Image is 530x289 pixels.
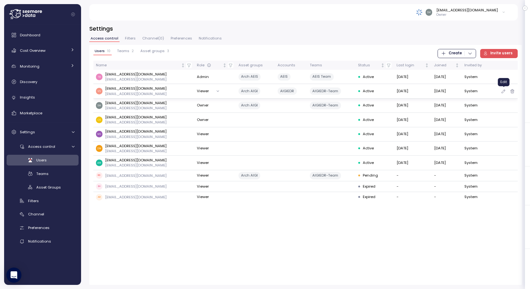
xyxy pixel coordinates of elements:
div: Not sorted [380,63,385,68]
td: - [432,181,462,192]
div: Role [197,63,221,68]
div: Joined [434,63,454,68]
span: Channel ( 0 ) [142,37,164,40]
a: Dashboard [7,29,79,41]
td: [DATE] [432,99,462,113]
td: System [462,141,492,156]
div: Not sorted [181,63,185,68]
p: 10 [107,49,110,53]
a: Marketplace [7,107,79,119]
span: RD [96,172,103,179]
a: Users [7,155,79,165]
span: AD [96,194,103,201]
p: [EMAIL_ADDRESS][DOMAIN_NAME] [105,195,167,200]
td: [DATE] [394,141,432,156]
div: Arch AIGI [238,172,260,179]
img: c2e6c4f88457288e7b33e13dd0b6230c [96,131,103,137]
td: [DATE] [432,141,462,156]
span: Notifications [199,37,222,40]
span: Active [363,131,374,137]
span: Insights [20,95,35,100]
span: Active [363,160,374,166]
span: Active [363,88,374,94]
img: 68790ce639d2d68da1992664.PNG [416,9,423,15]
span: Active [363,117,374,123]
div: Status [358,63,380,68]
span: Cost Overview [20,48,45,53]
td: System [462,181,492,192]
span: Active [363,103,374,108]
p: [EMAIL_ADDRESS][DOMAIN_NAME] [105,120,167,125]
img: 8b38840e6dc05d7795a5b5428363ffcd [426,9,432,15]
a: Channel [7,209,79,220]
img: 30f31bb3582bac9e5ca6f973bf708204 [96,117,103,123]
span: Dashboard [20,33,40,38]
td: Viewer [194,192,236,202]
span: Teams [36,171,49,176]
td: System [462,156,492,170]
span: Invite users [490,49,513,58]
td: System [462,70,492,84]
img: 8b38840e6dc05d7795a5b5428363ffcd [96,102,103,109]
a: Settings [7,126,79,138]
a: Notifications [7,236,79,247]
div: AIGIEDR-Team [310,87,341,95]
td: [DATE] [394,156,432,170]
td: [DATE] [432,127,462,141]
td: Owner [194,113,236,127]
p: [EMAIL_ADDRESS][DOMAIN_NAME] [105,158,167,163]
td: [DATE] [432,113,462,127]
span: Pending [363,173,378,178]
span: Filters [28,198,39,203]
td: [DATE] [394,127,432,141]
a: Discovery [7,75,79,88]
td: [DATE] [432,84,462,98]
span: Create [449,49,462,58]
span: Discovery [20,79,37,84]
p: [EMAIL_ADDRESS][DOMAIN_NAME] [105,184,167,189]
span: Filters [125,37,136,40]
div: Open Intercom Messenger [6,268,21,283]
button: Create [438,49,476,58]
div: Not sorted [425,63,429,68]
p: [EMAIL_ADDRESS][DOMAIN_NAME] [105,163,167,168]
td: Owner [194,99,236,113]
th: RoleNot sorted [194,61,236,70]
p: [EMAIL_ADDRESS][DOMAIN_NAME] [105,148,167,154]
img: 626f00fbbd425fed49830d1ec1e0e33d [96,160,103,166]
p: [EMAIL_ADDRESS][DOMAIN_NAME] [105,91,167,96]
div: Name [96,63,180,68]
span: Notifications [28,239,51,244]
p: [EMAIL_ADDRESS][DOMAIN_NAME] [105,129,167,134]
td: Viewer [194,156,236,170]
a: Cost Overview [7,44,79,57]
a: Preferences [7,223,79,233]
td: System [462,99,492,113]
th: JoinedNot sorted [432,61,462,70]
span: Monitoring [20,64,39,69]
p: [EMAIL_ADDRESS][DOMAIN_NAME] [105,115,167,120]
th: Last loginNot sorted [394,61,432,70]
td: - [394,170,432,182]
p: 3 [167,49,169,53]
button: Invite users [480,49,518,58]
td: [DATE] [394,70,432,84]
td: [DATE] [394,99,432,113]
td: Viewer [194,127,236,141]
a: Monitoring [7,60,79,73]
button: Collapse navigation [69,12,77,17]
div: AEIS Team [310,73,333,81]
span: Channel [28,212,44,217]
a: Insights [7,91,79,104]
td: System [462,113,492,127]
span: Expired [363,194,375,200]
td: System [462,127,492,141]
div: Teams [310,63,353,68]
td: - [432,170,462,182]
span: Preferences [28,225,50,230]
td: [DATE] [432,70,462,84]
span: Marketplace [20,111,42,116]
span: Preferences [171,37,192,40]
span: Access control [28,144,55,149]
p: Owner [436,13,498,17]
